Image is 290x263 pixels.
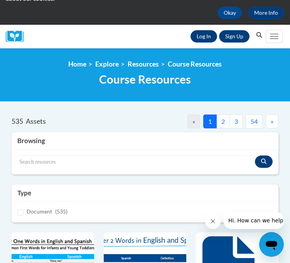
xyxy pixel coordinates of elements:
span: 535 [12,117,23,125]
span: (535) [55,208,67,215]
button: Search [253,31,265,40]
button: Search resources [255,155,273,168]
input: Search resources [17,155,255,169]
button: Okay [217,7,242,19]
img: Logo brand [6,31,29,43]
span: Assets [26,117,46,125]
iframe: Button to launch messaging window [259,232,284,257]
a: Home [68,60,86,68]
a: Register [219,30,250,43]
h3: Browsing [17,136,273,145]
span: Document [27,208,52,215]
span: Hi. How can we help? [5,5,62,12]
a: Cox Campus [6,31,29,43]
a: Resources [128,60,159,68]
a: Course Resources [168,60,222,68]
a: Explore [95,60,119,68]
span: Course Resources [99,72,191,86]
iframe: Message from company [224,212,284,229]
button: 1 [203,114,217,128]
span: » [271,118,273,125]
nav: Pagination Navigation [145,114,278,128]
h3: Type [17,188,273,198]
a: More Info [248,7,284,19]
button: 2 [216,114,230,128]
button: 54 [246,114,263,128]
iframe: Close message [205,213,221,229]
button: Next [266,114,278,128]
div: Main menu [265,25,284,48]
button: 3 [229,114,243,128]
a: Log In [191,30,217,43]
